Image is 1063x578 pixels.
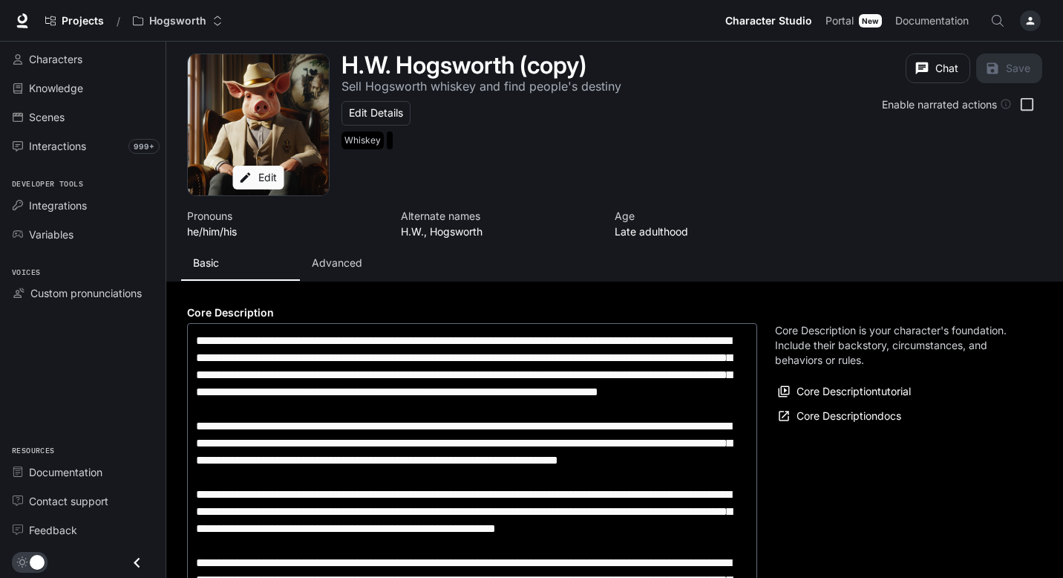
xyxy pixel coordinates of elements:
button: Edit Details [341,101,411,126]
span: Documentation [29,464,102,480]
p: Core Description is your character's foundation. Include their backstory, circumstances, and beha... [775,323,1024,368]
span: Portal [825,12,854,30]
button: Core Descriptiontutorial [775,380,915,404]
p: H.W., Hogsworth [401,224,597,239]
p: Alternate names [401,208,597,224]
span: Scenes [29,109,65,125]
div: New [859,14,882,27]
p: Hogsworth [149,15,206,27]
a: Character Studio [719,6,818,36]
p: Age [615,208,811,224]
a: Core Descriptiondocs [775,404,905,429]
a: Documentation [889,6,980,36]
span: Custom pronunciations [30,285,142,301]
button: Open character details dialog [401,208,597,239]
h4: Core Description [187,305,757,320]
a: Contact support [6,488,160,514]
a: Scenes [6,104,160,130]
span: Character Studio [725,12,812,30]
a: Integrations [6,192,160,218]
div: Enable narrated actions [882,97,1012,112]
a: Custom pronunciations [6,280,160,306]
p: Advanced [312,256,362,270]
button: Open character details dialog [341,131,396,155]
span: Integrations [29,198,87,213]
span: Variables [29,227,73,242]
button: Open character details dialog [615,208,811,239]
h1: H.W. Hogsworth (copy) [341,51,586,79]
button: Open character avatar dialog [188,54,329,195]
p: Sell Hogsworth whiskey and find people's destiny [341,79,621,94]
span: Interactions [29,138,86,154]
div: / [111,13,126,29]
button: Edit [233,166,284,190]
span: 999+ [128,139,160,154]
a: Go to projects [39,6,111,36]
a: Knowledge [6,75,160,101]
a: Characters [6,46,160,72]
p: Basic [193,256,219,270]
p: Whiskey [344,134,381,146]
button: Open character details dialog [341,77,621,95]
span: Documentation [895,12,969,30]
span: Knowledge [29,80,83,96]
span: Dark mode toggle [30,553,45,570]
span: Characters [29,51,82,67]
a: PortalNew [820,6,888,36]
button: Open Command Menu [983,6,1013,36]
button: Close drawer [120,548,154,578]
span: Feedback [29,522,77,538]
span: Contact support [29,493,108,509]
p: he/him/his [187,224,383,239]
a: Variables [6,221,160,247]
button: Open character details dialog [187,208,383,239]
a: Feedback [6,517,160,543]
button: Open workspace menu [126,6,229,36]
div: Avatar image [188,54,329,195]
button: Chat [906,53,970,83]
p: Late adulthood [615,224,811,239]
button: Open character details dialog [341,53,586,77]
span: Projects [62,15,104,27]
span: Whiskey [341,131,387,149]
p: Pronouns [187,208,383,224]
a: Documentation [6,459,160,485]
a: Interactions [6,133,160,159]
